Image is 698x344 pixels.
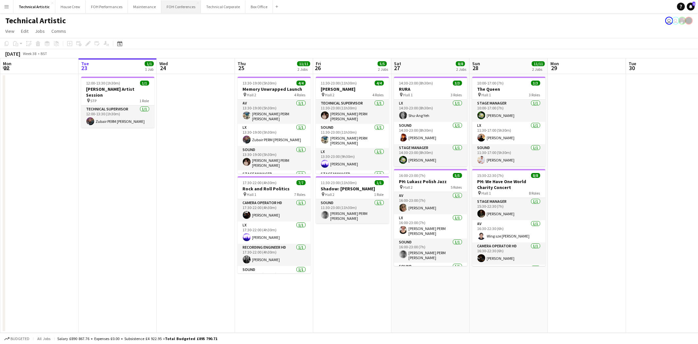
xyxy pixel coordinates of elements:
app-card-role: Recording Engineer HD1/117:30-22:00 (4h30m)[PERSON_NAME] [238,244,311,266]
app-job-card: 12:00-13:30 (1h30m)1/1[PERSON_NAME] Artist Session STP1 RoleTechnical Supervisor1/112:00-13:30 (1... [81,77,154,128]
app-card-role: LX1/117:30-22:00 (4h30m)[PERSON_NAME] [238,221,311,244]
h3: Shadow: [PERSON_NAME] [316,186,389,192]
div: 2 Jobs [456,67,466,72]
button: House Crew [55,0,86,13]
app-card-role: LX1/113:30-23:00 (9h30m)[PERSON_NAME] [316,148,389,170]
div: BST [41,51,47,56]
span: Budgeted [10,336,29,341]
span: Hall 2 [325,192,335,197]
app-card-role: Sound1/111:30-23:00 (11h30m)[PERSON_NAME] PERM [PERSON_NAME] [316,124,389,148]
span: Mon [3,61,11,67]
span: 22 [2,64,11,72]
span: Tue [629,61,636,67]
div: 11:30-23:00 (11h30m)4/4[PERSON_NAME] Hall 24 RolesTechnical Supervisor1/111:30-23:00 (11h30m)[PER... [316,77,389,174]
span: Wed [159,61,168,67]
span: 13:30-19:00 (5h30m) [243,81,277,86]
app-card-role: LX1/116:00-23:00 (7h)[PERSON_NAME] PERM [PERSON_NAME] [394,214,467,239]
a: 1 [687,3,695,10]
span: 7/7 [296,180,306,185]
span: 29 [549,64,559,72]
app-user-avatar: Visitor Services [672,17,680,25]
div: 2 Jobs [532,67,545,72]
div: Salary £890 867.76 + Expenses £0.00 + Subsistence £4 922.95 = [57,336,217,341]
span: 11/11 [297,61,310,66]
app-card-role: AV1/116:00-23:00 (7h)[PERSON_NAME] [394,192,467,214]
app-job-card: 15:30-22:30 (7h)8/8PH: We Have One World Charity Concert Hall 18 RolesStage Manager1/115:30-22:30... [472,169,546,266]
app-card-role: LX1/114:30-23:00 (8h30m)Shu-Ang Yeh [394,100,467,122]
div: [DATE] [5,50,20,57]
app-job-card: 10:00-17:00 (7h)3/3The Queen Hall 13 RolesStage Manager1/110:00-17:00 (7h)[PERSON_NAME]LX1/111:30... [472,77,546,166]
span: 12:00-13:30 (1h30m) [86,81,120,86]
h3: [PERSON_NAME] Artist Session [81,86,154,98]
app-card-role: Stage Manager1/110:00-17:00 (7h)[PERSON_NAME] [472,100,546,122]
app-card-role: Stage Manager1/114:30-23:00 (8h30m)[PERSON_NAME] [394,144,467,166]
app-card-role: Stage Manager1/1 [238,170,311,193]
app-job-card: 13:30-19:00 (5h30m)4/4Memory Unwrapped Launch Hall 24 RolesAV1/113:30-19:00 (5h30m)[PERSON_NAME] ... [238,77,311,174]
span: 8/8 [456,61,465,66]
span: Tue [81,61,89,67]
app-card-role: Sound1/111:30-23:00 (11h30m)[PERSON_NAME] PERM [PERSON_NAME] [316,199,389,223]
span: 4 Roles [295,92,306,97]
app-card-role: Sound1/116:00-23:00 (7h)[PERSON_NAME] PERM [PERSON_NAME] [394,239,467,263]
app-card-role: Stage Manager1/115:30-22:30 (7h)[PERSON_NAME] [472,198,546,220]
h3: Rock and Roll Politics [238,186,311,192]
span: 28 [471,64,480,72]
app-job-card: 16:00-23:00 (7h)5/5PH: Lukasz Polish Jazz Hall 25 RolesAV1/116:00-23:00 (7h)[PERSON_NAME]LX1/116:... [394,169,467,266]
span: Thu [238,61,246,67]
app-card-role: Sound1/113:30-19:00 (5h30m)[PERSON_NAME] PERM [PERSON_NAME] [238,146,311,170]
span: 3 Roles [451,92,462,97]
span: Jobs [35,28,45,34]
app-user-avatar: Zubair PERM Dhalla [678,17,686,25]
app-card-role: Camera Operator HD1/117:30-22:00 (4h30m)[PERSON_NAME] [238,199,311,221]
span: Sat [394,61,401,67]
span: 1/1 [140,81,149,86]
div: 1 Job [145,67,153,72]
button: Technical Corporate [201,0,245,13]
app-card-role: Technical Supervisor1/112:00-13:30 (1h30m)Zubair PERM [PERSON_NAME] [81,105,154,128]
span: 7 Roles [295,192,306,197]
app-card-role: Sound1/1 [394,263,467,285]
span: 14:30-23:00 (8h30m) [399,81,433,86]
span: 11:30-23:00 (11h30m) [321,81,357,86]
span: All jobs [36,336,52,341]
a: Comms [49,27,69,35]
div: 2 Jobs [297,67,310,72]
app-job-card: 17:30-22:00 (4h30m)7/7Rock and Roll Politics Hall 17 RolesCamera Operator HD1/117:30-22:00 (4h30m... [238,176,311,273]
h3: [PERSON_NAME] [316,86,389,92]
app-card-role: LX1/113:30-19:00 (5h30m)Zubair PERM [PERSON_NAME] [238,124,311,146]
app-card-role: Technical Supervisor1/111:30-23:00 (11h30m)[PERSON_NAME] PERM [PERSON_NAME] [316,100,389,124]
span: Edit [21,28,28,34]
button: FOH Performances [86,0,128,13]
a: View [3,27,17,35]
span: 25 [237,64,246,72]
h3: RURA [394,86,467,92]
app-job-card: 14:30-23:00 (8h30m)3/3RURA Hall 13 RolesLX1/114:30-23:00 (8h30m)Shu-Ang YehSound1/114:30-23:00 (8... [394,77,467,166]
span: 15:30-22:30 (7h) [477,173,504,178]
span: Comms [51,28,66,34]
a: Jobs [32,27,47,35]
span: 8/8 [531,173,540,178]
span: Hall 1 [482,92,491,97]
span: Hall 2 [403,185,413,190]
app-card-role: Stage Manager1/1 [316,170,389,193]
span: 17:30-22:00 (4h30m) [243,180,277,185]
span: 27 [393,64,401,72]
span: 1/1 [375,180,384,185]
span: 1 Role [140,98,149,103]
span: 8 Roles [529,191,540,196]
span: Week 38 [22,51,38,56]
span: View [5,28,14,34]
span: 4/4 [296,81,306,86]
span: Sun [472,61,480,67]
a: Edit [18,27,31,35]
span: 26 [315,64,321,72]
h3: PH: We Have One World Charity Concert [472,179,546,190]
span: 3/3 [531,81,540,86]
span: STP [91,98,97,103]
